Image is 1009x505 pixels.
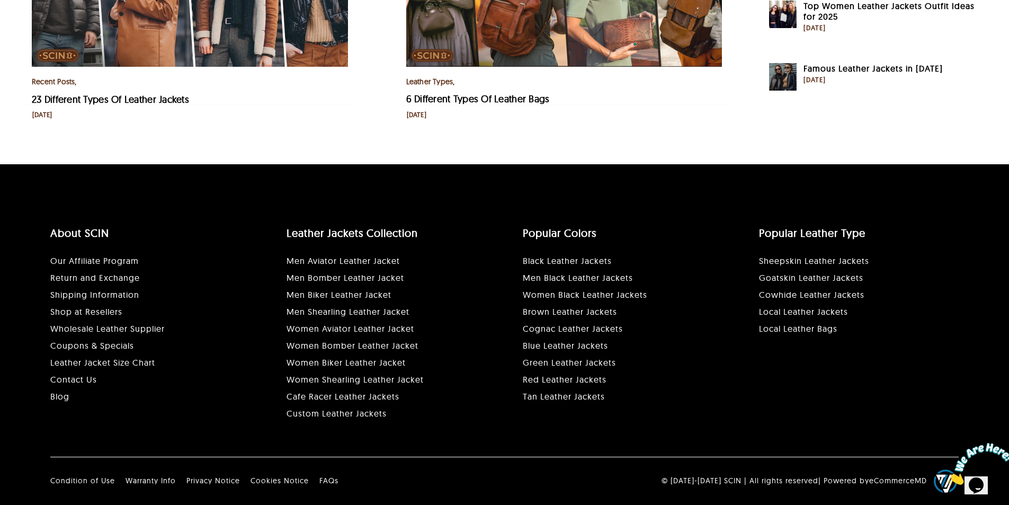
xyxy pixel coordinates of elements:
[287,391,399,402] a: Cafe Racer Leather Jackets
[50,226,109,240] a: About SCIN
[50,357,155,368] a: Leather Jacket Size Chart
[523,306,617,317] a: Brown Leather Jackets
[406,77,453,86] a: Leather Types
[523,357,616,368] a: Green Leather Jackets
[287,323,414,334] a: Women Aviator Leather Jacket
[759,289,864,300] a: Cowhide Leather Jackets
[803,64,943,74] a: Famous Leather Jackets in [DATE]
[4,4,8,13] span: 1
[251,476,309,485] a: Cookies Notice
[523,272,633,283] a: Men Black Leather Jackets
[406,93,550,105] a: 6 Different Types Of Leather Bags
[523,226,596,240] a: Popular Colors
[407,111,426,119] div: [DATE]
[769,64,797,91] img: Famous Leather Jackets in 2025
[32,75,348,88] div: ,
[50,374,97,385] a: Contact Us
[186,476,240,485] a: Privacy Notice
[287,289,391,300] a: Men Biker Leather Jacket
[50,391,69,402] a: Blog
[287,374,424,385] a: Women Shearling Leather Jacket
[50,255,139,266] a: Our Affiliate Program
[32,77,75,86] a: Recent Posts
[943,439,1009,489] iframe: chat widget
[287,306,409,317] a: Men Shearling Leather Jacket
[523,289,647,300] a: Women Black Leather Jackets
[803,75,943,86] div: [DATE]
[287,408,387,419] a: Custom Leather Jackets
[287,272,404,283] a: Men Bomber Leather Jacket
[50,340,134,351] a: Coupons & Specials
[287,255,400,266] a: Men Aviator Leather Jacket
[126,476,176,485] a: Warranty Info
[523,340,608,351] a: Blue Leather Jackets
[50,306,122,317] a: Shop at Resellers
[523,323,623,334] a: Cognac Leather Jackets
[50,289,139,300] a: Shipping Information
[4,4,70,46] img: Chat attention grabber
[32,111,52,119] div: [DATE]
[523,255,612,266] a: Black Leather Jackets
[759,255,869,266] a: Sheepskin Leather Jackets
[287,357,406,368] a: Women Biker Leather Jacket
[406,75,722,88] div: ,
[769,1,797,29] img: Explore top leather jacket outfits women
[769,2,797,13] a: Top Women Leather Jackets Outfit Ideas for 2025
[50,323,165,334] a: Wholesale Leather Supplier
[319,476,338,485] a: FAQs
[932,468,959,494] img: eCommerce builder by eCommerceMD
[759,323,837,334] a: Local Leather Goods and Accessories
[523,374,606,385] a: Red Leather Jackets
[32,93,189,105] a: 23 Different Types Of Leather Jackets
[803,23,977,34] div: [DATE]
[759,306,848,317] a: Local Leather Jackets
[287,226,418,240] a: Leather Jackets Collection
[523,391,605,402] a: Tan Leather Jackets
[759,226,865,240] a: Popular Leather Type
[769,65,797,75] a: Famous Leather Jackets in 2025
[759,272,863,283] a: Goatskin Leather Jackets
[50,476,115,485] a: Condition of Use
[869,475,927,486] a: eCommerceMD
[50,272,140,283] a: Return and Exchange
[803,1,977,22] a: Top Women Leather Jackets Outfit Ideas for 2025
[287,340,418,351] a: Women Bomber Leather Jacket
[662,468,959,494] p: © [DATE]-[DATE] SCIN | All rights reserved| Powered by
